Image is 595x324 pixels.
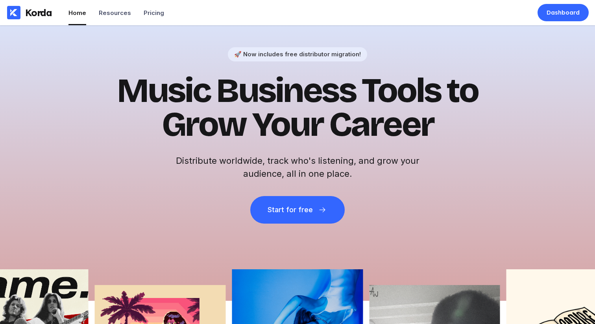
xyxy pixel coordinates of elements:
div: Pricing [144,9,164,17]
h1: Music Business Tools to Grow Your Career [105,74,490,142]
div: Korda [25,7,52,19]
div: 🚀 Now includes free distributor migration! [234,50,361,58]
a: Dashboard [538,4,589,21]
div: Resources [99,9,131,17]
div: Dashboard [547,9,580,17]
div: Home [68,9,86,17]
h2: Distribute worldwide, track who's listening, and grow your audience, all in one place. [172,154,423,180]
button: Start for free [250,196,345,224]
div: Start for free [268,206,312,214]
